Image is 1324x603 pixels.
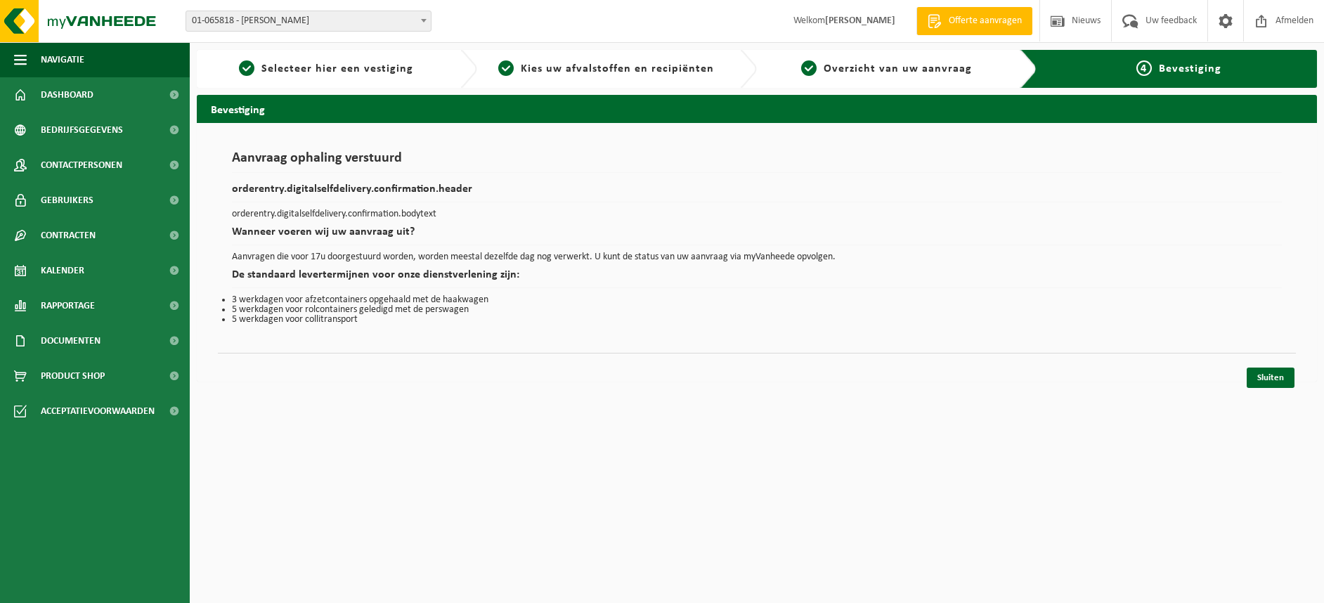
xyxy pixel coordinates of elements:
span: Bevestiging [1159,63,1221,74]
span: 3 [801,60,817,76]
span: Gebruikers [41,183,93,218]
span: Overzicht van uw aanvraag [824,63,972,74]
span: Rapportage [41,288,95,323]
h2: Wanneer voeren wij uw aanvraag uit? [232,226,1282,245]
span: 01-065818 - VANDEWAETERE KRIS - EERNEGEM [186,11,431,32]
li: 5 werkdagen voor collitransport [232,315,1282,325]
h2: Bevestiging [197,95,1317,122]
li: 3 werkdagen voor afzetcontainers opgehaald met de haakwagen [232,295,1282,305]
span: 2 [498,60,514,76]
span: Contactpersonen [41,148,122,183]
p: orderentry.digitalselfdelivery.confirmation.bodytext [232,209,1282,219]
span: 1 [239,60,254,76]
h2: De standaard levertermijnen voor onze dienstverlening zijn: [232,269,1282,288]
p: Aanvragen die voor 17u doorgestuurd worden, worden meestal dezelfde dag nog verwerkt. U kunt de s... [232,252,1282,262]
span: 4 [1136,60,1152,76]
a: Offerte aanvragen [916,7,1032,35]
span: Kies uw afvalstoffen en recipiënten [521,63,714,74]
span: Navigatie [41,42,84,77]
strong: [PERSON_NAME] [825,15,895,26]
a: Sluiten [1247,368,1294,388]
a: 1Selecteer hier een vestiging [204,60,449,77]
a: 3Overzicht van uw aanvraag [764,60,1009,77]
a: 2Kies uw afvalstoffen en recipiënten [484,60,729,77]
h2: orderentry.digitalselfdelivery.confirmation.header [232,183,1282,202]
span: Contracten [41,218,96,253]
span: Dashboard [41,77,93,112]
span: Offerte aanvragen [945,14,1025,28]
h1: Aanvraag ophaling verstuurd [232,151,1282,173]
span: Kalender [41,253,84,288]
span: Bedrijfsgegevens [41,112,123,148]
span: Product Shop [41,358,105,394]
span: 01-065818 - VANDEWAETERE KRIS - EERNEGEM [186,11,431,31]
span: Documenten [41,323,100,358]
li: 5 werkdagen voor rolcontainers geledigd met de perswagen [232,305,1282,315]
span: Acceptatievoorwaarden [41,394,155,429]
span: Selecteer hier een vestiging [261,63,413,74]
